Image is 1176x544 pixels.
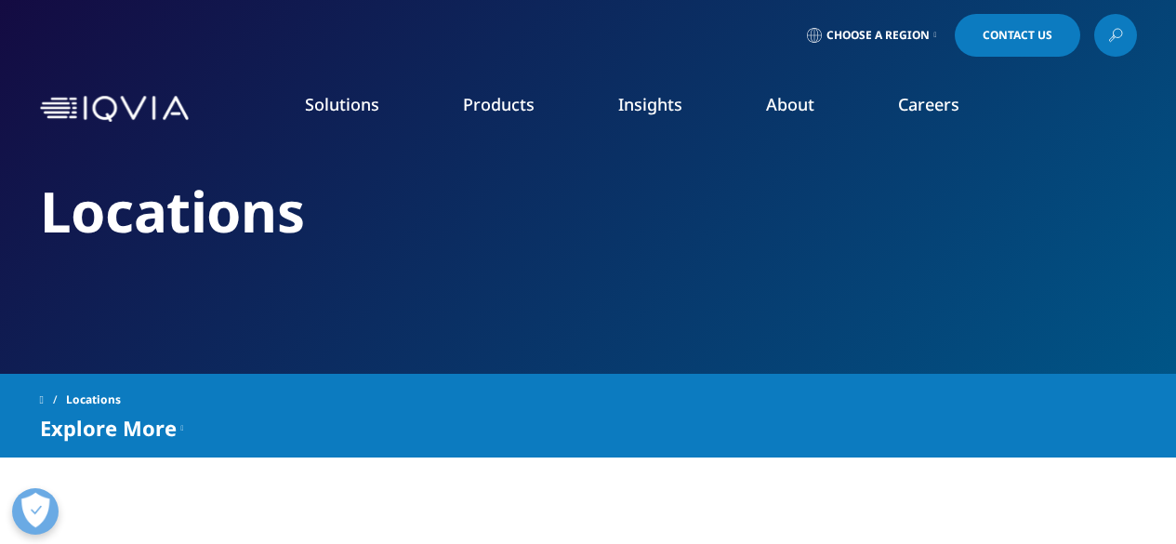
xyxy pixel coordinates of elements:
[766,93,814,115] a: About
[40,96,189,123] img: IQVIA Healthcare Information Technology and Pharma Clinical Research Company
[983,30,1052,41] span: Contact Us
[40,417,177,439] span: Explore More
[196,65,1137,153] nav: Primary
[618,93,682,115] a: Insights
[463,93,535,115] a: Products
[305,93,379,115] a: Solutions
[955,14,1080,57] a: Contact Us
[898,93,959,115] a: Careers
[66,383,121,417] span: Locations
[40,177,1137,246] h2: Locations
[12,488,59,535] button: Open Preferences
[826,28,930,43] span: Choose a Region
